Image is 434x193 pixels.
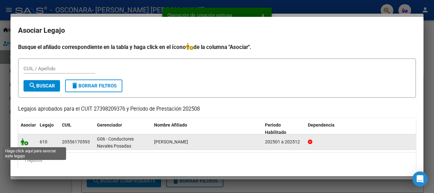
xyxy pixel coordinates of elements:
mat-icon: search [29,82,36,89]
div: Open Intercom Messenger [412,171,428,187]
div: 1 registros [18,153,416,169]
span: G06 - Conductores Navales Posadas [97,136,134,149]
span: ANTUNEZ ALEJANDRO BENJAMIN [154,139,188,144]
datatable-header-cell: Periodo Habilitado [262,118,305,139]
span: Asociar [21,122,36,128]
span: Nombre Afiliado [154,122,187,128]
datatable-header-cell: Asociar [18,118,37,139]
button: Borrar Filtros [65,79,122,92]
mat-icon: delete [71,82,78,89]
h4: Busque el afiliado correspondiente en la tabla y haga click en el ícono de la columna "Asociar". [18,43,416,51]
p: Legajos aprobados para el CUIT 27398209376 y Período de Prestación 202508 [18,105,416,113]
span: CUIL [62,122,71,128]
span: 610 [40,139,47,144]
span: Gerenciador [97,122,122,128]
span: Buscar [29,83,55,89]
datatable-header-cell: Legajo [37,118,59,139]
button: Buscar [24,80,60,92]
div: 202501 a 202512 [265,138,303,146]
datatable-header-cell: Nombre Afiliado [152,118,262,139]
datatable-header-cell: CUIL [59,118,94,139]
datatable-header-cell: Dependencia [305,118,416,139]
div: 20556170593 [62,138,90,146]
h2: Asociar Legajo [18,24,416,37]
span: Legajo [40,122,54,128]
span: Periodo Habilitado [265,122,286,135]
span: Dependencia [308,122,335,128]
span: Borrar Filtros [71,83,117,89]
datatable-header-cell: Gerenciador [94,118,152,139]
